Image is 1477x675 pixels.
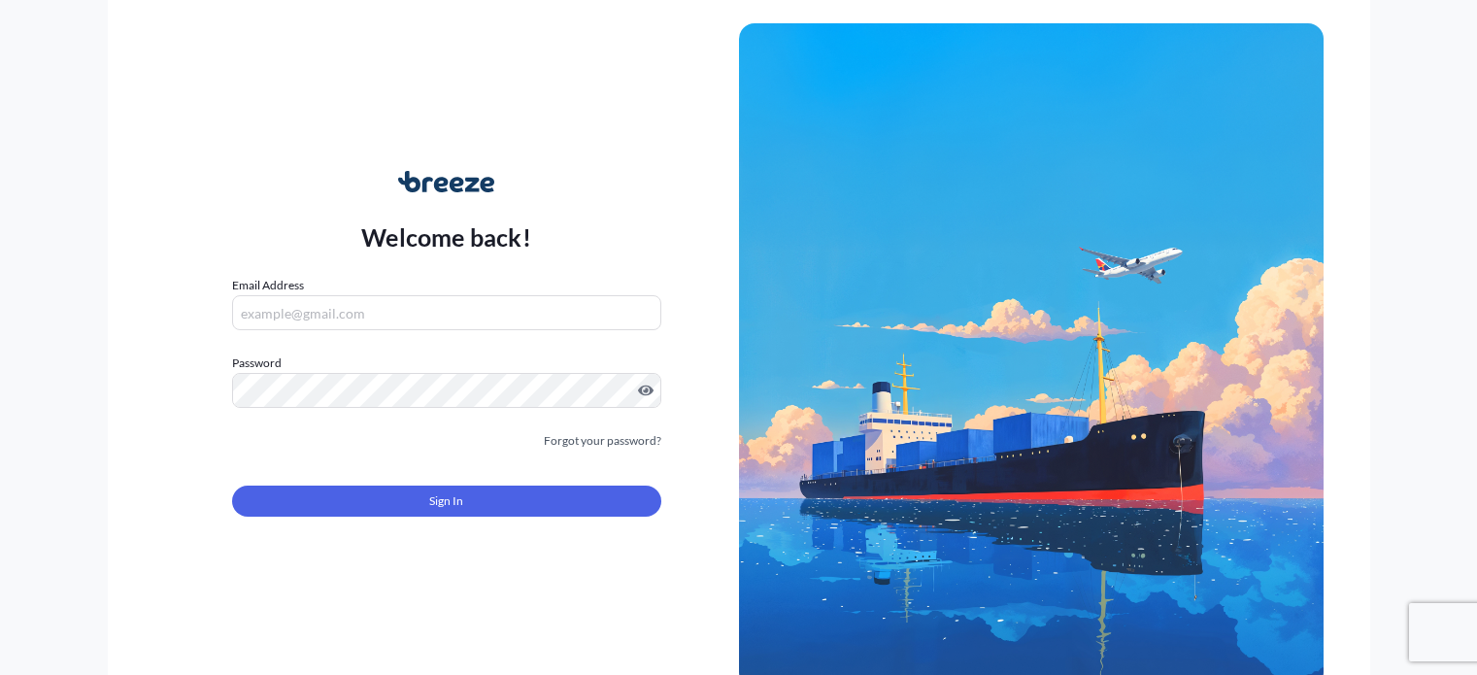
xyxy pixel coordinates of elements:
label: Email Address [232,276,304,295]
input: example@gmail.com [232,295,661,330]
label: Password [232,354,661,373]
a: Forgot your password? [544,431,661,451]
button: Show password [638,383,654,398]
button: Sign In [232,486,661,517]
p: Welcome back! [361,221,531,253]
span: Sign In [429,491,463,511]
